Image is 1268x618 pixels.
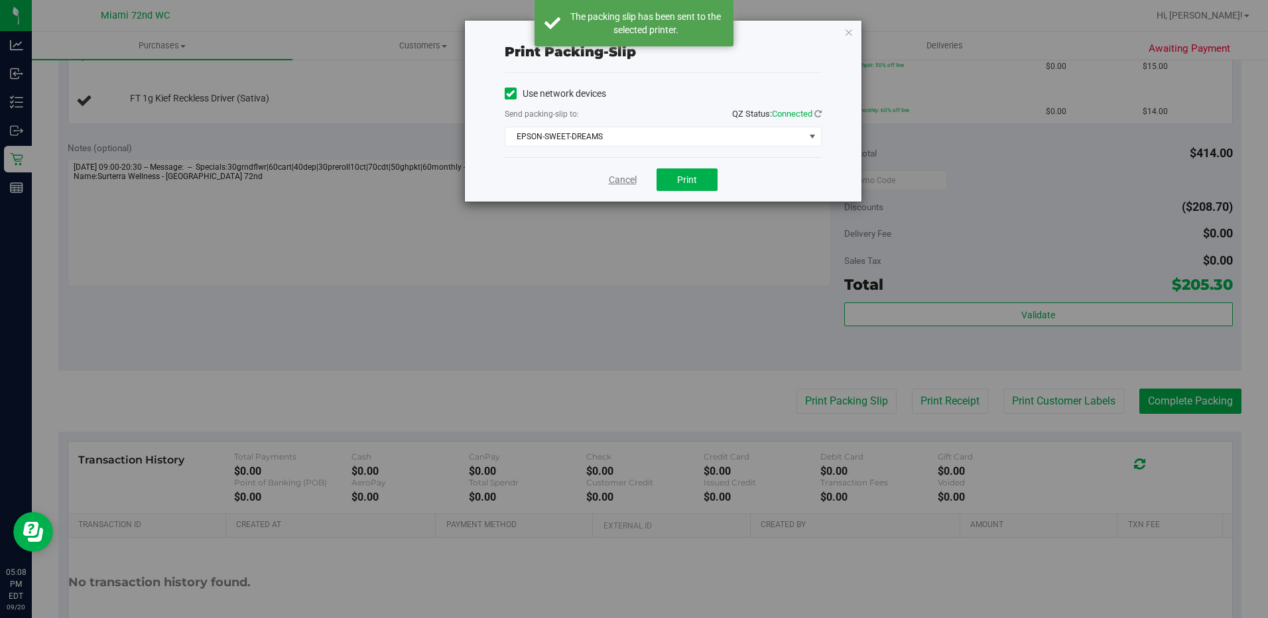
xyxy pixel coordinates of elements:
[505,108,579,120] label: Send packing-slip to:
[568,10,724,36] div: The packing slip has been sent to the selected printer.
[505,127,804,146] span: EPSON-SWEET-DREAMS
[804,127,820,146] span: select
[13,512,53,552] iframe: Resource center
[657,168,718,191] button: Print
[677,174,697,185] span: Print
[505,44,636,60] span: Print packing-slip
[772,109,812,119] span: Connected
[732,109,822,119] span: QZ Status:
[505,87,606,101] label: Use network devices
[609,173,637,187] a: Cancel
